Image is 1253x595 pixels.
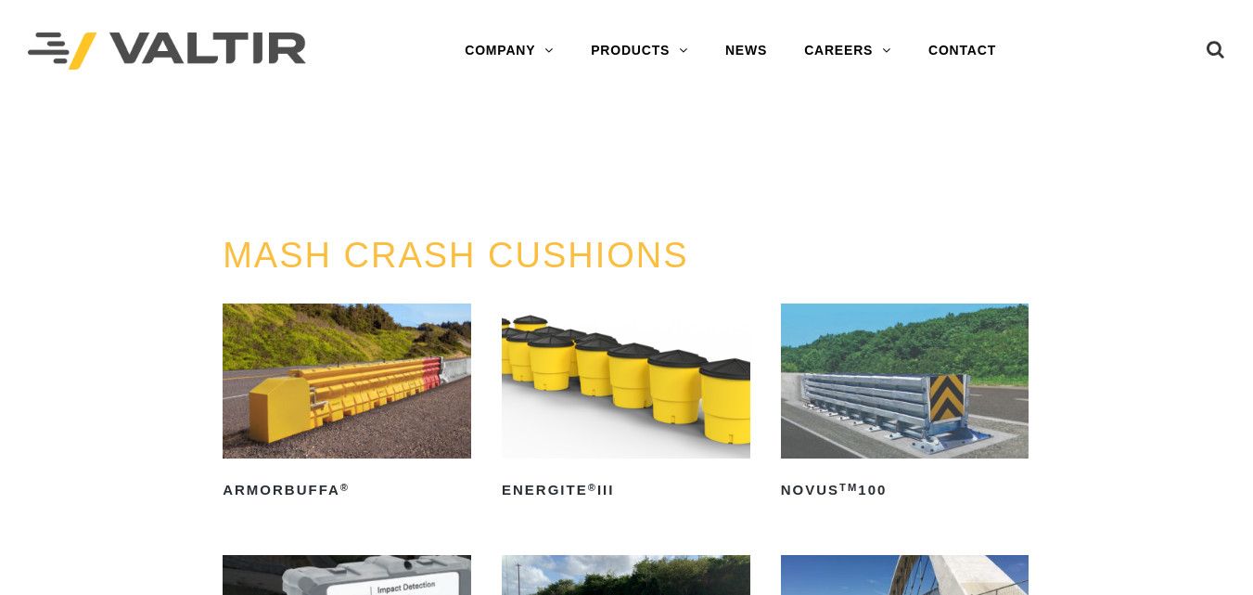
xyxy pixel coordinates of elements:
[502,304,750,505] a: ENERGITE®III
[502,475,750,505] h2: ENERGITE III
[781,475,1029,505] h2: NOVUS 100
[223,475,471,505] h2: ArmorBuffa
[223,236,689,275] a: MASH CRASH CUSHIONS
[781,304,1029,505] a: NOVUSTM100
[340,482,350,493] sup: ®
[572,32,707,70] a: PRODUCTS
[223,304,471,505] a: ArmorBuffa®
[588,482,597,493] sup: ®
[910,32,1015,70] a: CONTACT
[446,32,572,70] a: COMPANY
[839,482,858,493] sup: TM
[707,32,786,70] a: NEWS
[28,32,306,71] img: Valtir
[786,32,910,70] a: CAREERS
